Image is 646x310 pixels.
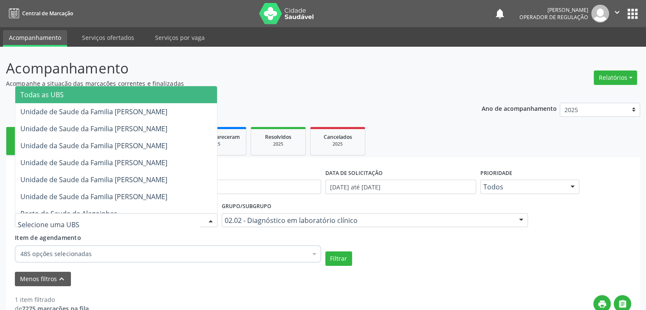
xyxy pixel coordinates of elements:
button: notifications [494,8,506,20]
a: Serviços ofertados [76,30,140,45]
div: 2025 [316,141,359,147]
span: Unidade de Saude da Familia [PERSON_NAME] [20,124,167,133]
span: Resolvidos [265,133,291,141]
p: Acompanhe a situação das marcações correntes e finalizadas [6,79,450,88]
span: 02.02 - Diagnóstico em laboratório clínico [225,216,511,225]
a: Central de Marcação [6,6,73,20]
label: Grupo/Subgrupo [222,200,271,213]
label: Prioridade [480,166,512,180]
span: Todos [483,183,562,191]
span: Todas as UBS [20,90,64,99]
span: Unidade de Saude da Familia [PERSON_NAME] [20,107,167,116]
div: 2025 [257,141,299,147]
i:  [612,8,622,17]
input: Selecione um intervalo [325,180,476,194]
span: Unidade de Saude da Familia [PERSON_NAME] [20,192,167,201]
span: Posto de Saude de Alagoinhas [20,209,117,218]
i:  [618,299,627,309]
div: Nova marcação [12,144,55,150]
a: Serviços por vaga [149,30,211,45]
p: Ano de acompanhamento [482,103,557,113]
span: Unidade de Saude da Familia [PERSON_NAME] [20,175,167,184]
span: Central de Marcação [22,10,73,17]
span: Operador de regulação [519,14,588,21]
button: Menos filtroskeyboard_arrow_up [15,272,71,287]
span: 485 opções selecionadas [20,250,307,258]
label: DATA DE SOLICITAÇÃO [325,166,383,180]
button: Relatórios [594,70,637,85]
input: Selecione uma UBS [18,216,200,233]
span: Unidade de Saude da Familia [PERSON_NAME] [20,158,167,167]
span: Cancelados [324,133,352,141]
span: Item de agendamento [15,234,81,242]
img: img [591,5,609,23]
button: apps [625,6,640,21]
button:  [609,5,625,23]
div: 1 item filtrado [15,295,89,304]
p: Acompanhamento [6,58,450,79]
span: Unidade da Saude da Familia [PERSON_NAME] [20,141,167,150]
a: Acompanhamento [3,30,67,47]
button: Filtrar [325,251,352,266]
div: [PERSON_NAME] [519,6,588,14]
i: print [598,299,607,309]
i: keyboard_arrow_up [57,274,66,284]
